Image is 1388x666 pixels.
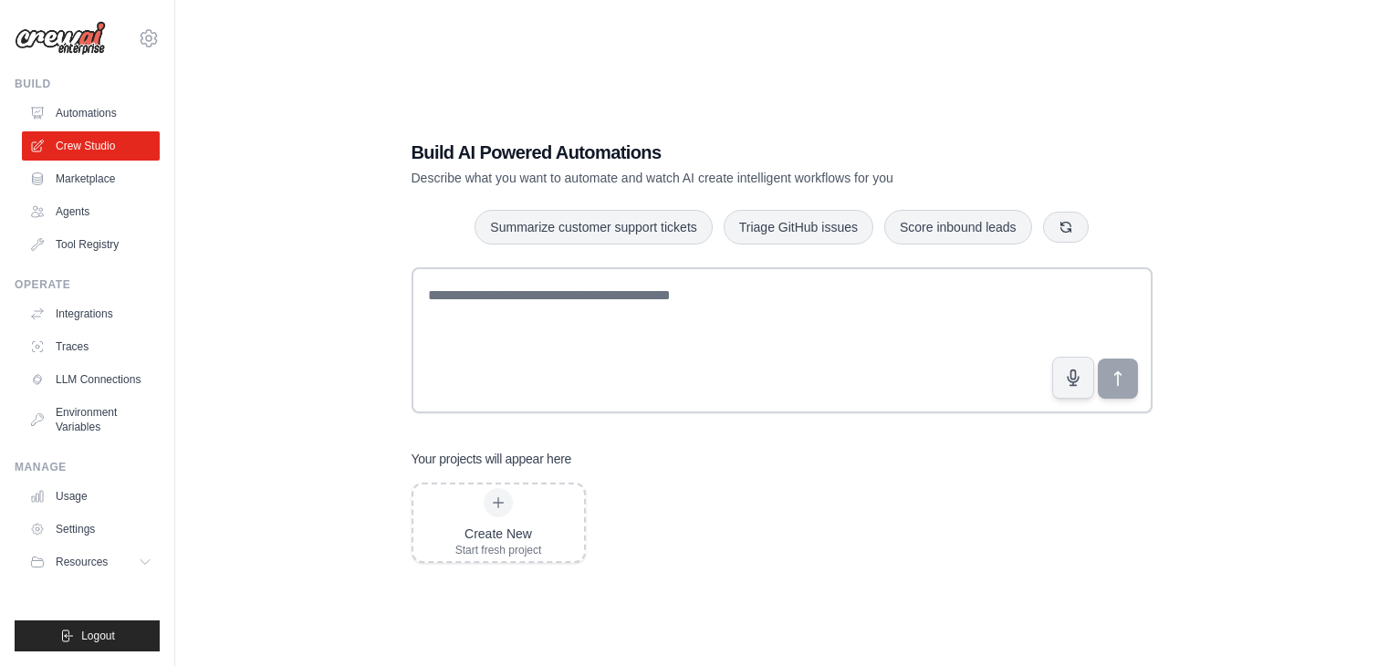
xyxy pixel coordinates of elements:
[22,131,160,161] a: Crew Studio
[1052,357,1094,399] button: Click to speak your automation idea
[22,365,160,394] a: LLM Connections
[22,332,160,361] a: Traces
[22,482,160,511] a: Usage
[724,210,873,245] button: Triage GitHub issues
[22,547,160,577] button: Resources
[455,525,542,543] div: Create New
[15,460,160,474] div: Manage
[412,140,1025,165] h1: Build AI Powered Automations
[475,210,712,245] button: Summarize customer support tickets
[22,398,160,442] a: Environment Variables
[81,629,115,643] span: Logout
[455,543,542,557] div: Start fresh project
[22,299,160,328] a: Integrations
[15,21,106,56] img: Logo
[22,515,160,544] a: Settings
[412,169,1025,187] p: Describe what you want to automate and watch AI create intelligent workflows for you
[15,277,160,292] div: Operate
[1043,212,1089,243] button: Get new suggestions
[56,555,108,569] span: Resources
[412,450,572,468] h3: Your projects will appear here
[22,197,160,226] a: Agents
[22,230,160,259] a: Tool Registry
[22,164,160,193] a: Marketplace
[884,210,1032,245] button: Score inbound leads
[15,77,160,91] div: Build
[15,620,160,651] button: Logout
[22,99,160,128] a: Automations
